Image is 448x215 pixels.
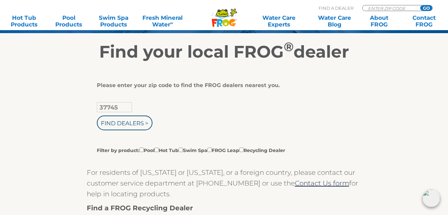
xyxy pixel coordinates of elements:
[154,148,159,152] input: Filter by product:PoolHot TubSwim SpaFROG LeapRecycling Dealer
[141,14,184,28] a: Fresh MineralWater∞
[96,14,131,28] a: Swim SpaProducts
[406,14,441,28] a: ContactFROG
[319,5,354,11] p: Find A Dealer
[51,14,86,28] a: PoolProducts
[368,5,413,11] input: Zip Code Form
[295,179,349,187] a: Contact Us form
[207,148,212,152] input: Filter by product:PoolHot TubSwim SpaFROG LeapRecycling Dealer
[170,20,173,25] sup: ∞
[139,148,144,152] input: Filter by product:PoolHot TubSwim SpaFROG LeapRecycling Dealer
[97,82,346,89] div: Please enter your zip code to find the FROG dealers nearest you.
[251,14,307,28] a: Water CareExperts
[18,42,430,62] h2: Find your local FROG dealer
[87,167,362,199] p: For residents of [US_STATE] or [US_STATE], or a foreign country, please contact our customer serv...
[284,39,294,54] sup: ®
[179,148,183,152] input: Filter by product:PoolHot TubSwim SpaFROG LeapRecycling Dealer
[420,5,432,11] input: GO
[423,190,440,207] img: openIcon
[239,148,244,152] input: Filter by product:PoolHot TubSwim SpaFROG LeapRecycling Dealer
[87,204,193,212] strong: Find a FROG Recycling Dealer
[317,14,352,28] a: Water CareBlog
[97,116,152,130] input: Find Dealers >
[97,146,285,154] label: Filter by product: Pool Hot Tub Swim Spa FROG Leap Recycling Dealer
[362,14,397,28] a: AboutFROG
[7,14,42,28] a: Hot TubProducts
